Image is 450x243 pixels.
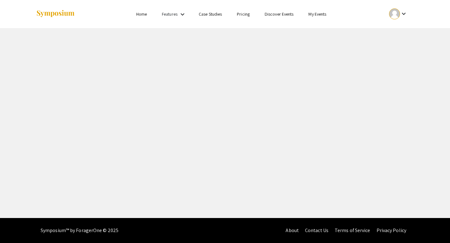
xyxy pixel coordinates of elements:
[377,227,406,234] a: Privacy Policy
[36,10,75,18] img: Symposium by ForagerOne
[179,11,186,18] mat-icon: Expand Features list
[136,11,147,17] a: Home
[335,227,370,234] a: Terms of Service
[305,227,328,234] a: Contact Us
[265,11,294,17] a: Discover Events
[400,10,407,17] mat-icon: Expand account dropdown
[286,227,299,234] a: About
[382,7,414,21] button: Expand account dropdown
[308,11,326,17] a: My Events
[199,11,222,17] a: Case Studies
[162,11,177,17] a: Features
[237,11,250,17] a: Pricing
[41,218,118,243] div: Symposium™ by ForagerOne © 2025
